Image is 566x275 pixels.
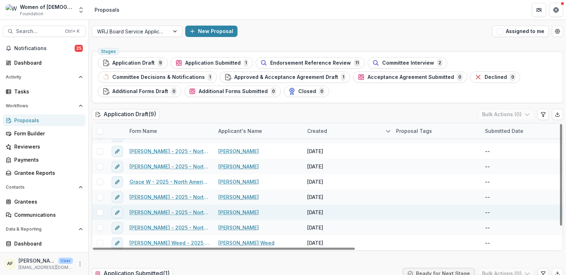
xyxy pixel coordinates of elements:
a: [PERSON_NAME] - 2025 - North American Board Service Application 2026 [129,147,210,155]
span: 11 [354,59,360,67]
button: Open Contacts [3,182,86,193]
button: Additional Forms Draft0 [98,86,181,97]
div: Form Name [125,123,214,139]
button: Export table data [552,109,563,120]
a: Form Builder [3,128,86,139]
span: Workflows [6,103,76,108]
span: Additional Forms Submitted [199,88,268,95]
span: Declined [485,74,507,80]
span: 9 [157,59,163,67]
button: New Proposal [185,26,237,37]
span: Committee Decisions & Notifications [112,74,205,80]
div: -- [485,193,490,201]
button: edit [112,161,123,172]
a: Tasks [3,86,86,97]
div: [DATE] [307,178,323,185]
div: Dashboard [14,240,80,247]
a: Grace W - 2025 - North American Board Service Application 2026 [129,178,210,185]
span: 0 [271,87,276,95]
a: [PERSON_NAME] [218,209,259,216]
a: [PERSON_NAME] - 2025 - North American Board Service Application 2026 [129,193,210,201]
span: 1 [341,73,346,81]
a: [PERSON_NAME] Weed - 2025 - North American Board Service Application 2026 [129,239,210,247]
div: [DATE] [307,193,323,201]
div: -- [485,178,490,185]
button: Application Submitted1 [171,57,253,69]
p: [EMAIL_ADDRESS][DOMAIN_NAME] [18,264,73,271]
button: edit [112,237,123,249]
button: Closed0 [284,86,329,97]
span: Notifications [14,45,75,52]
button: Additional Forms Submitted0 [184,86,281,97]
span: 0 [510,73,516,81]
button: Application Draft9 [98,57,168,69]
div: Tasks [14,88,80,95]
button: Declined0 [470,71,520,83]
div: -- [485,209,490,216]
button: edit [112,222,123,233]
a: Grantee Reports [3,167,86,179]
span: Closed [298,88,316,95]
span: Committee Interview [382,60,434,66]
a: Reviewers [3,141,86,152]
div: [DATE] [307,147,323,155]
div: Amanda Feldman [7,261,13,266]
span: 0 [171,87,177,95]
span: Data & Reporting [6,227,76,232]
a: Dashboard [3,57,86,69]
a: Dashboard [3,238,86,249]
div: Proposal Tags [392,123,481,139]
button: Notifications25 [3,43,86,54]
div: Submitted Date [481,127,528,135]
span: Additional Forms Draft [112,88,168,95]
div: Proposals [14,117,80,124]
a: [PERSON_NAME] [218,163,259,170]
span: Application Submitted [185,60,241,66]
a: [PERSON_NAME] - 2025 - North American Board Service Application 2026 [129,163,210,170]
p: User [58,258,73,264]
div: Dashboard [14,59,80,66]
span: Search... [16,28,61,34]
div: -- [485,163,490,170]
span: 2 [437,59,443,67]
span: Contacts [6,185,76,190]
span: 0 [457,73,463,81]
a: Proposals [3,114,86,126]
a: Communications [3,209,86,221]
span: Application Draft [112,60,155,66]
button: Bulk Actions (0) [477,109,535,120]
a: Data Report [3,251,86,263]
div: Proposal Tags [392,127,436,135]
p: [PERSON_NAME] [18,257,55,264]
div: Created [303,127,331,135]
button: edit [112,176,123,188]
a: [PERSON_NAME] - 2025 - North American Board Service Application 2026 [129,224,210,231]
a: [PERSON_NAME] - 2025 - North American Board Service Application 2026 [129,209,210,216]
a: Payments [3,154,86,166]
div: Applicant's Name [214,123,303,139]
div: -- [485,147,490,155]
button: Open Activity [3,71,86,83]
button: Get Help [549,3,563,17]
span: 1 [244,59,248,67]
div: Created [303,123,392,139]
span: 25 [75,45,83,52]
span: 1 [208,73,212,81]
a: [PERSON_NAME] [218,178,259,185]
div: Payments [14,156,80,163]
a: [PERSON_NAME] Weed [218,239,274,247]
div: Form Builder [14,130,80,137]
button: Committee Decisions & Notifications1 [98,71,217,83]
div: Applicant's Name [214,127,266,135]
div: Women of [DEMOGRAPHIC_DATA] [20,3,73,11]
img: Women of Reform Judaism [6,4,17,16]
div: Proposals [95,6,119,14]
button: Edit table settings [538,109,549,120]
button: Search... [3,26,86,37]
button: Assigned to me [492,26,549,37]
span: Activity [6,75,76,80]
button: More [76,260,84,268]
